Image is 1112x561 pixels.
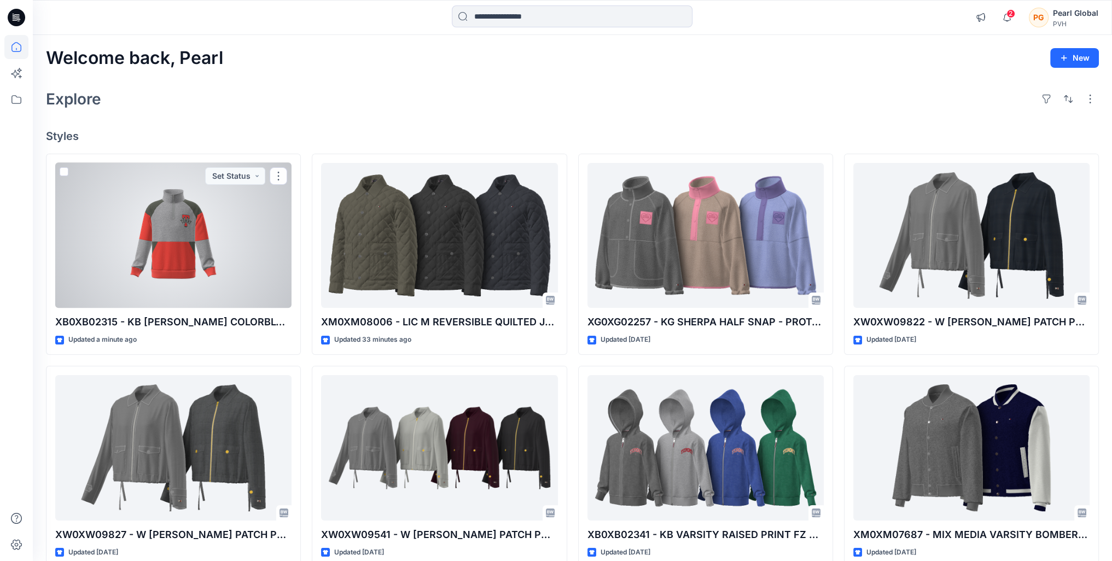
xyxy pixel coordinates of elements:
p: XM0XM08006 - LIC M REVERSIBLE QUILTED JACKET - PROTO - V01 [321,314,557,330]
p: XM0XM07687 - MIX MEDIA VARSITY BOMBER-FIT V02 [853,527,1090,542]
p: XW0XW09827 - W [PERSON_NAME] PATCH POCKET JKT- PLAID-PROTO V01 [55,527,292,542]
p: XG0XG02257 - KG SHERPA HALF SNAP - PROTO - V01 [587,314,824,330]
p: Updated [DATE] [866,547,916,558]
p: Updated [DATE] [866,334,916,346]
p: XB0XB02315 - KB [PERSON_NAME] COLORBLOCK QZ - PROTO - V01 [55,314,292,330]
a: XG0XG02257 - KG SHERPA HALF SNAP - PROTO - V01 [587,163,824,308]
p: Updated a minute ago [68,334,137,346]
a: XW0XW09827 - W LYLA PATCH POCKET JKT- PLAID-PROTO V01 [55,375,292,521]
p: Updated 33 minutes ago [334,334,411,346]
p: XW0XW09541 - W [PERSON_NAME] PATCH POCKET JACKET-SOLID-PROTO V01 [321,527,557,542]
a: XB0XB02341 - KB VARSITY RAISED PRINT FZ HOOD - PROTO - V01 [587,375,824,521]
div: Pearl Global [1053,7,1098,20]
p: Updated [DATE] [334,547,384,558]
div: PG [1029,8,1049,27]
a: XB0XB02315 - KB FINN COLORBLOCK QZ - PROTO - V01 [55,163,292,308]
span: 2 [1006,9,1015,18]
p: XW0XW09822 - W [PERSON_NAME] PATCH POCKET JACKET-STRP-PROTO V01 [853,314,1090,330]
button: New [1050,48,1099,68]
h4: Styles [46,130,1099,143]
h2: Explore [46,90,101,108]
p: Updated [DATE] [601,547,650,558]
a: XW0XW09822 - W LYLA PATCH POCKET JACKET-STRP-PROTO V01 [853,163,1090,308]
a: XM0XM08006 - LIC M REVERSIBLE QUILTED JACKET - PROTO - V01 [321,163,557,308]
div: PVH [1053,20,1098,28]
a: XW0XW09541 - W LYLA PATCH POCKET JACKET-SOLID-PROTO V01 [321,375,557,521]
h2: Welcome back, Pearl [46,48,223,68]
a: XM0XM07687 - MIX MEDIA VARSITY BOMBER-FIT V02 [853,375,1090,521]
p: Updated [DATE] [601,334,650,346]
p: XB0XB02341 - KB VARSITY RAISED PRINT FZ HOOD - PROTO - V01 [587,527,824,542]
p: Updated [DATE] [68,547,118,558]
